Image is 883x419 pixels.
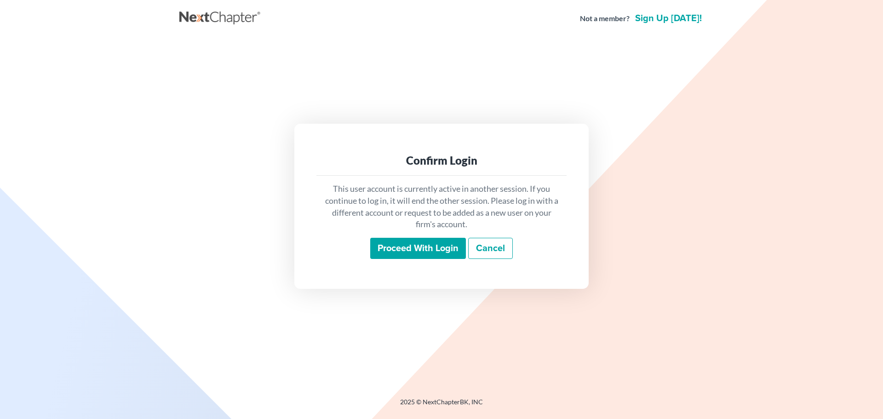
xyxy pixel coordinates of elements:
[633,14,704,23] a: Sign up [DATE]!
[468,238,513,259] a: Cancel
[179,397,704,414] div: 2025 © NextChapterBK, INC
[324,153,559,168] div: Confirm Login
[324,183,559,230] p: This user account is currently active in another session. If you continue to log in, it will end ...
[370,238,466,259] input: Proceed with login
[580,13,630,24] strong: Not a member?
